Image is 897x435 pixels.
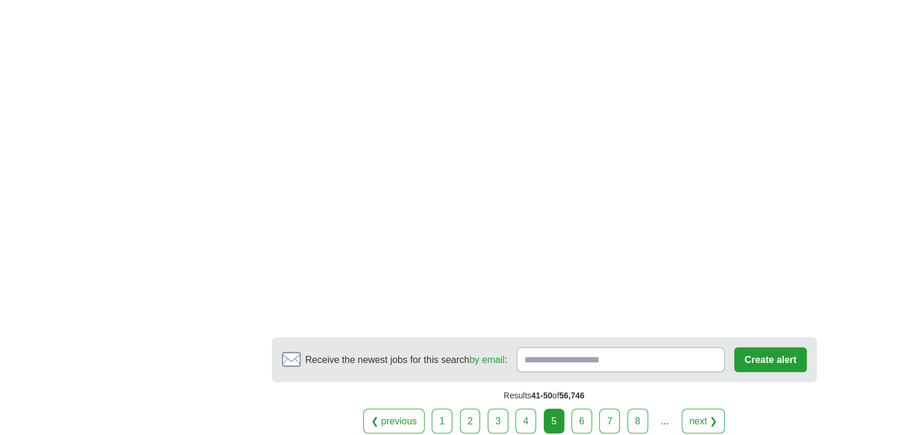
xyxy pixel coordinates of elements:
div: 5 [544,408,564,433]
a: 3 [488,408,508,433]
button: Create alert [734,347,806,372]
a: ❮ previous [363,408,425,433]
span: Receive the newest jobs for this search : [305,352,507,367]
span: 56,746 [559,390,584,400]
div: Results of [272,382,817,408]
a: 6 [571,408,592,433]
a: 4 [515,408,536,433]
a: 7 [599,408,620,433]
a: 8 [627,408,648,433]
div: ... [653,409,676,433]
a: 2 [460,408,481,433]
a: 1 [432,408,452,433]
a: next ❯ [682,408,725,433]
a: by email [469,354,505,364]
span: 41-50 [531,390,553,400]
